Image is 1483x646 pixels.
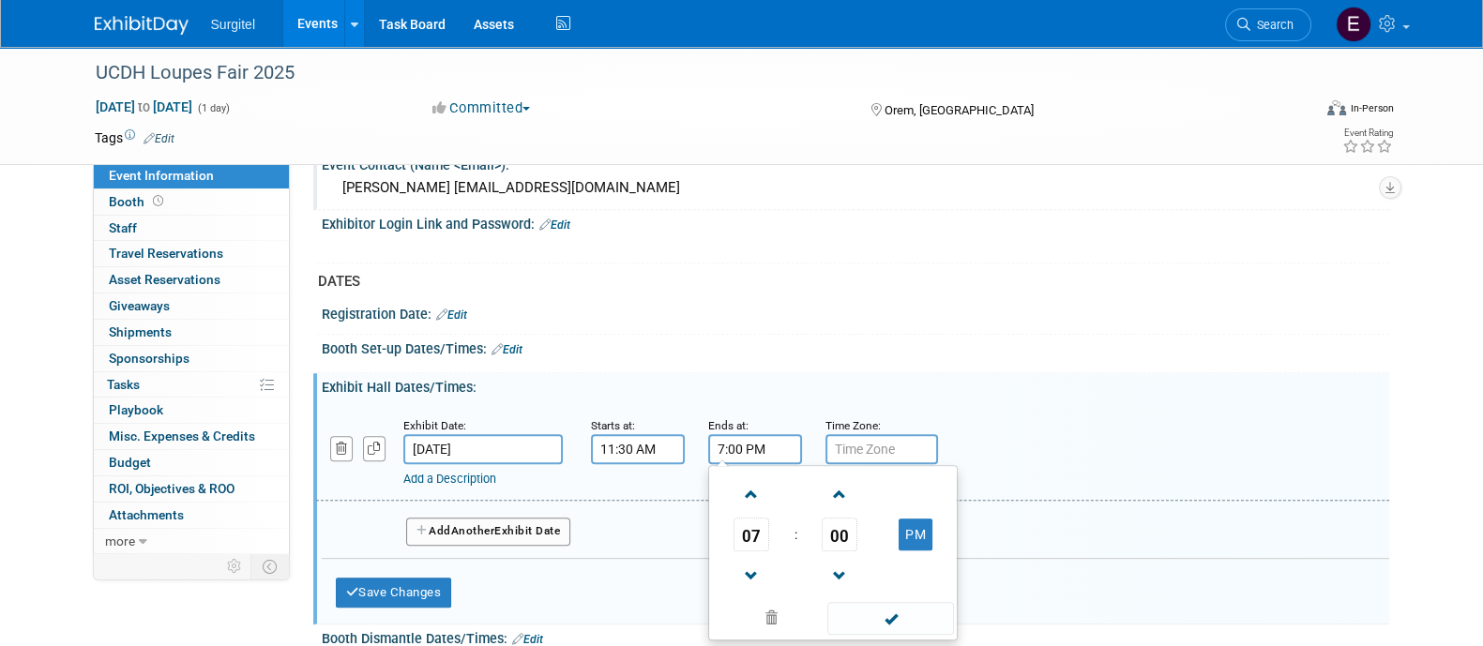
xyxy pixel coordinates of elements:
span: Playbook [109,402,163,417]
a: Sponsorships [94,346,289,371]
a: Edit [512,633,543,646]
a: Playbook [94,398,289,423]
a: Staff [94,216,289,241]
span: [DATE] [DATE] [95,98,193,115]
button: AddAnotherExhibit Date [406,518,571,546]
td: Tags [95,128,174,147]
a: Done [825,607,955,633]
a: Edit [539,218,570,232]
span: Booth [109,194,167,209]
a: Increment Hour [734,470,769,518]
button: Save Changes [336,578,452,608]
img: Format-Inperson.png [1327,100,1346,115]
span: (1 day) [196,102,230,114]
button: Committed [426,98,537,118]
td: Personalize Event Tab Strip [219,554,251,578]
div: Registration Date: [322,300,1389,324]
span: Tasks [107,377,140,392]
a: Event Information [94,163,289,188]
div: UCDH Loupes Fair 2025 [89,56,1283,90]
span: Search [1250,18,1294,32]
input: Start Time [591,434,685,464]
a: Edit [492,343,522,356]
span: Surgitel [211,17,255,32]
span: more [105,533,135,548]
span: to [135,99,153,114]
a: Misc. Expenses & Credits [94,424,289,449]
a: Asset Reservations [94,267,289,293]
a: Decrement Minute [822,551,857,599]
div: Booth Set-up Dates/Times: [322,335,1389,359]
a: Increment Minute [822,470,857,518]
small: Starts at: [591,419,635,432]
div: [PERSON_NAME] [EMAIL_ADDRESS][DOMAIN_NAME] [336,173,1375,203]
a: Clear selection [713,606,829,632]
span: Giveaways [109,298,170,313]
div: Event Format [1201,98,1394,126]
a: Edit [436,308,467,322]
span: Asset Reservations [109,272,220,287]
td: Toggle Event Tabs [250,554,289,578]
a: Travel Reservations [94,241,289,266]
a: Shipments [94,320,289,345]
span: Pick Hour [734,518,769,551]
span: Event Information [109,168,214,183]
div: Event Rating [1341,128,1392,138]
span: Pick Minute [822,518,857,551]
span: Another [451,524,495,537]
a: Decrement Hour [734,551,769,599]
span: Travel Reservations [109,246,223,261]
span: Misc. Expenses & Credits [109,428,255,443]
button: PM [899,518,932,550]
input: Date [403,434,563,464]
small: Time Zone: [825,419,881,432]
span: Budget [109,455,151,470]
a: Tasks [94,372,289,398]
img: Event Coordinator [1336,7,1371,42]
small: Ends at: [708,419,749,432]
a: more [94,529,289,554]
div: In-Person [1349,101,1393,115]
a: Giveaways [94,293,289,319]
a: Budget [94,450,289,475]
input: Time Zone [825,434,938,464]
img: ExhibitDay [95,16,189,35]
span: Sponsorships [109,351,189,366]
a: Attachments [94,503,289,528]
a: Booth [94,189,289,215]
span: Staff [109,220,137,235]
a: Edit [144,132,174,145]
a: ROI, Objectives & ROO [94,476,289,502]
span: ROI, Objectives & ROO [109,481,235,496]
small: Exhibit Date: [403,419,466,432]
a: Search [1225,8,1311,41]
div: Exhibitor Login Link and Password: [322,210,1389,234]
div: Exhibit Hall Dates/Times: [322,373,1389,397]
span: Orem, [GEOGRAPHIC_DATA] [885,103,1034,117]
td: : [791,518,801,551]
span: Booth not reserved yet [149,194,167,208]
div: DATES [318,272,1375,292]
span: Attachments [109,507,184,522]
span: Shipments [109,324,172,339]
a: Add a Description [403,472,496,486]
input: End Time [708,434,802,464]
